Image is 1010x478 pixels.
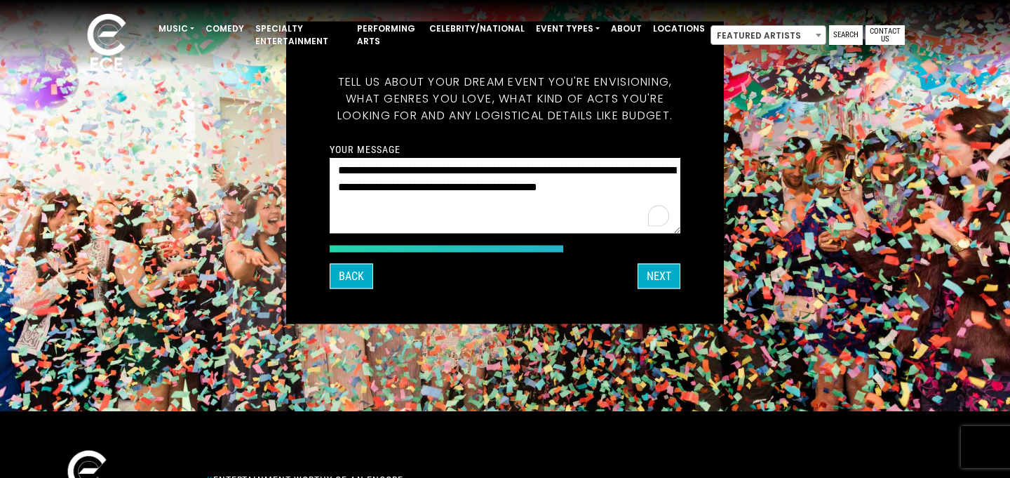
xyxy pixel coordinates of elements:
textarea: To enrich screen reader interactions, please activate Accessibility in Grammarly extension settings [330,157,680,234]
a: Comedy [200,17,250,41]
button: Back [330,263,373,288]
a: Search [829,25,863,45]
img: ece_new_logo_whitev2-1.png [72,10,142,78]
a: About [605,17,647,41]
a: Specialty Entertainment [250,17,351,53]
a: Performing Arts [351,17,424,53]
h5: Tell us about your dream event you're envisioning, what genres you love, what kind of acts you're... [330,56,680,140]
a: Contact Us [866,25,905,45]
a: Celebrity/National [424,17,530,41]
a: Locations [647,17,711,41]
a: Music [153,17,200,41]
span: Featured Artists [711,25,826,45]
label: Your message [330,142,400,155]
span: Featured Artists [711,26,826,46]
a: Event Types [530,17,605,41]
button: Next [638,263,680,288]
